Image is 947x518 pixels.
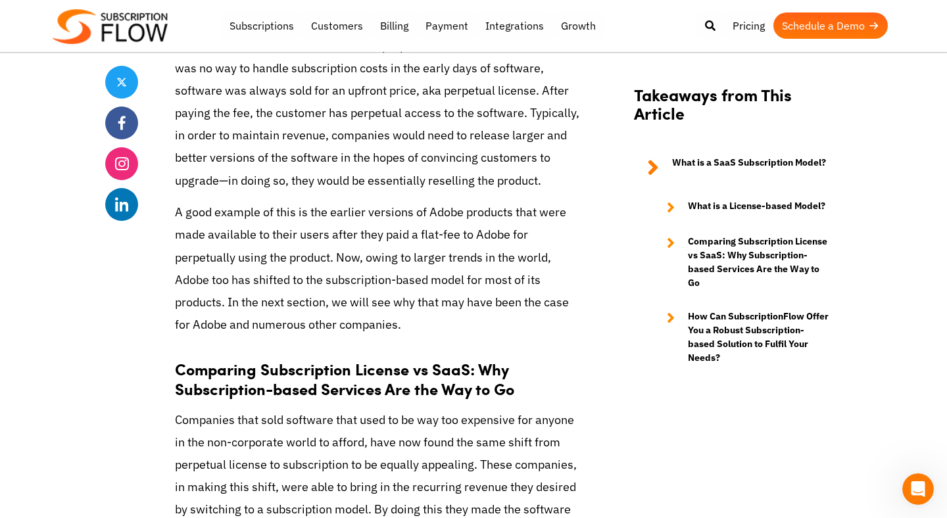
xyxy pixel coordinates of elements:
a: Billing [372,12,417,39]
strong: What is a SaaS Subscription Model? [672,156,826,179]
a: What is a SaaS Subscription Model? [634,156,829,179]
strong: How Can SubscriptionFlow Offer You a Robust Subscription-based Solution to Fulfil Your Needs? [688,310,829,365]
h2: Takeaways from This Article [634,85,829,136]
strong: Comparing Subscription License vs SaaS: Why Subscription-based Services Are the Way to Go [175,358,514,400]
a: Growth [552,12,604,39]
a: Schedule a Demo [773,12,888,39]
p: Discussing this model might seem a little odd to readers in [DATE] as this is a much older method... [175,12,580,192]
p: A good example of this is the earlier versions of Adobe products that were made available to thei... [175,201,580,336]
a: Customers [303,12,372,39]
a: How Can SubscriptionFlow Offer You a Robust Subscription-based Solution to Fulfil Your Needs? [654,310,829,365]
a: Comparing Subscription License vs SaaS: Why Subscription-based Services Are the Way to Go [654,235,829,290]
img: Subscriptionflow [53,9,168,44]
a: Pricing [724,12,773,39]
iframe: Intercom live chat [902,473,934,505]
a: Integrations [477,12,552,39]
a: Payment [417,12,477,39]
strong: Comparing Subscription License vs SaaS: Why Subscription-based Services Are the Way to Go [688,235,829,290]
a: Subscriptions [221,12,303,39]
strong: What is a License-based Model? [688,199,825,215]
a: What is a License-based Model? [654,199,829,215]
